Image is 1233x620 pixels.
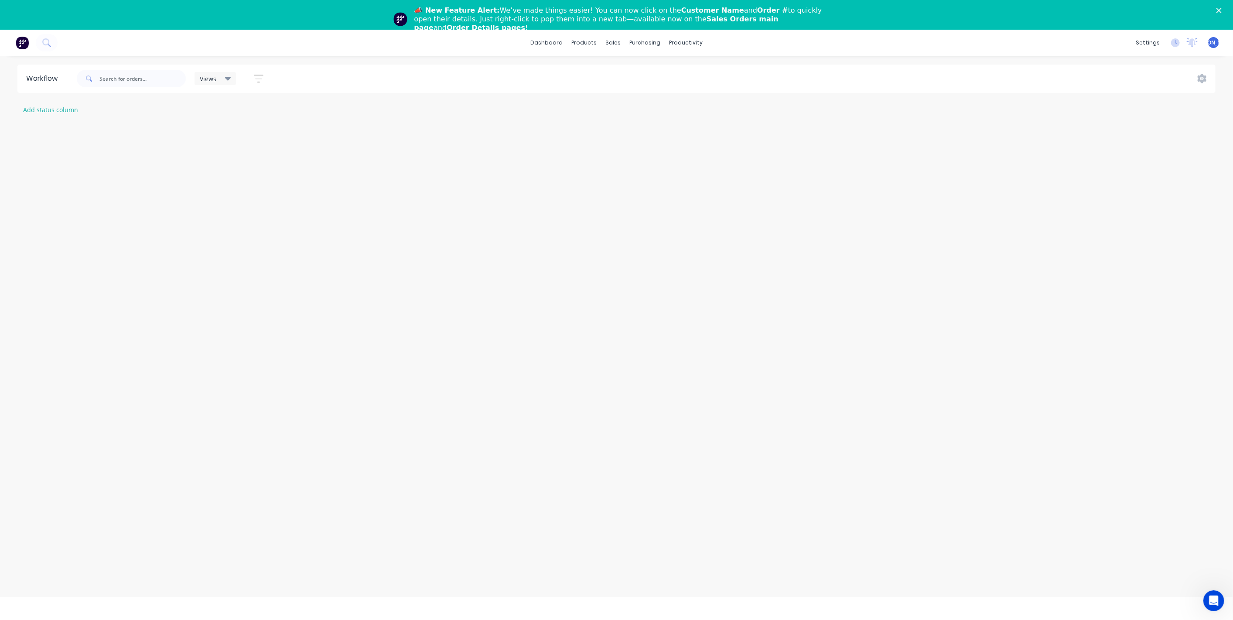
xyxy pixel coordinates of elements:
[526,36,567,49] a: dashboard
[200,74,216,83] span: Views
[1131,36,1164,49] div: settings
[625,36,665,49] div: purchasing
[447,24,525,32] b: Order Details pages
[567,36,601,49] div: products
[1203,590,1224,611] iframe: Intercom live chat
[99,70,186,87] input: Search for orders...
[414,6,500,14] b: 📣 New Feature Alert:
[681,6,744,14] b: Customer Name
[665,36,707,49] div: productivity
[393,12,407,26] img: Profile image for Team
[414,6,826,32] div: We’ve made things easier! You can now click on the and to quickly open their details. Just right-...
[601,36,625,49] div: sales
[16,36,29,49] img: Factory
[414,15,779,32] b: Sales Orders main page
[1216,8,1225,13] div: Close
[26,73,62,84] div: Workflow
[757,6,788,14] b: Order #
[19,104,83,116] button: Add status column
